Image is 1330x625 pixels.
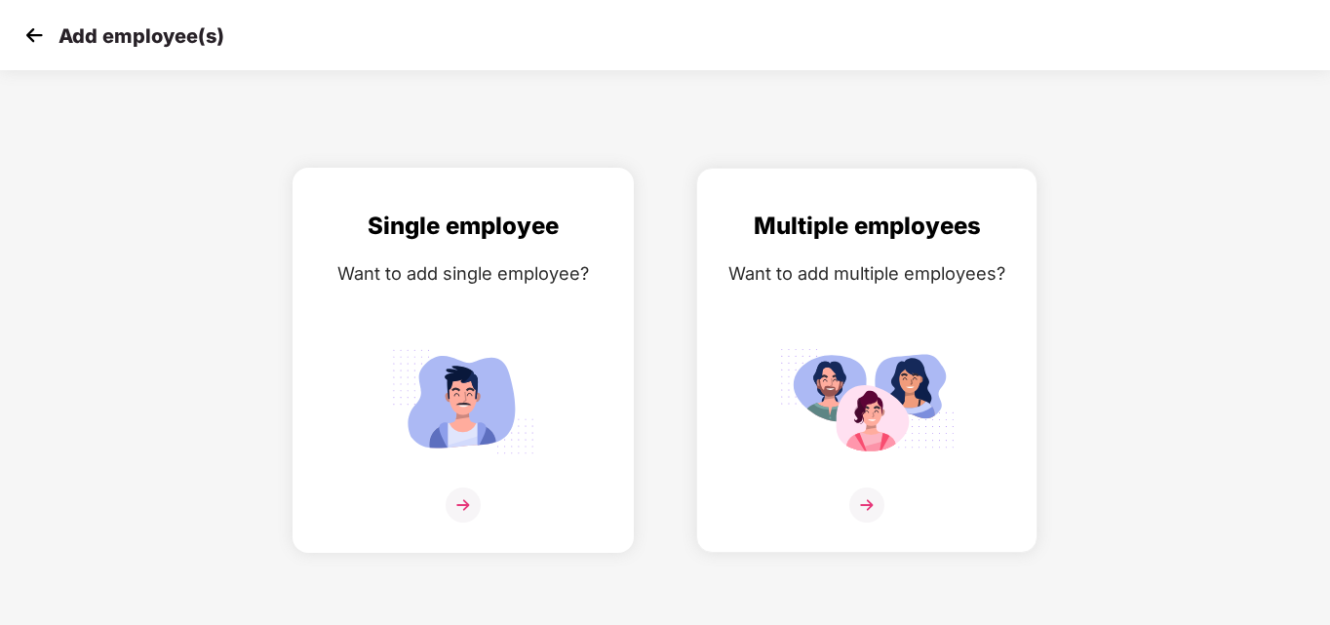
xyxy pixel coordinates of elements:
div: Want to add single employee? [313,259,613,288]
div: Multiple employees [717,208,1017,245]
img: svg+xml;base64,PHN2ZyB4bWxucz0iaHR0cDovL3d3dy53My5vcmcvMjAwMC9zdmciIHdpZHRoPSIzMCIgaGVpZ2h0PSIzMC... [20,20,49,50]
div: Single employee [313,208,613,245]
img: svg+xml;base64,PHN2ZyB4bWxucz0iaHR0cDovL3d3dy53My5vcmcvMjAwMC9zdmciIGlkPSJTaW5nbGVfZW1wbG95ZWUiIH... [375,340,551,462]
img: svg+xml;base64,PHN2ZyB4bWxucz0iaHR0cDovL3d3dy53My5vcmcvMjAwMC9zdmciIHdpZHRoPSIzNiIgaGVpZ2h0PSIzNi... [849,488,884,523]
img: svg+xml;base64,PHN2ZyB4bWxucz0iaHR0cDovL3d3dy53My5vcmcvMjAwMC9zdmciIGlkPSJNdWx0aXBsZV9lbXBsb3llZS... [779,340,955,462]
img: svg+xml;base64,PHN2ZyB4bWxucz0iaHR0cDovL3d3dy53My5vcmcvMjAwMC9zdmciIHdpZHRoPSIzNiIgaGVpZ2h0PSIzNi... [446,488,481,523]
p: Add employee(s) [59,24,224,48]
div: Want to add multiple employees? [717,259,1017,288]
